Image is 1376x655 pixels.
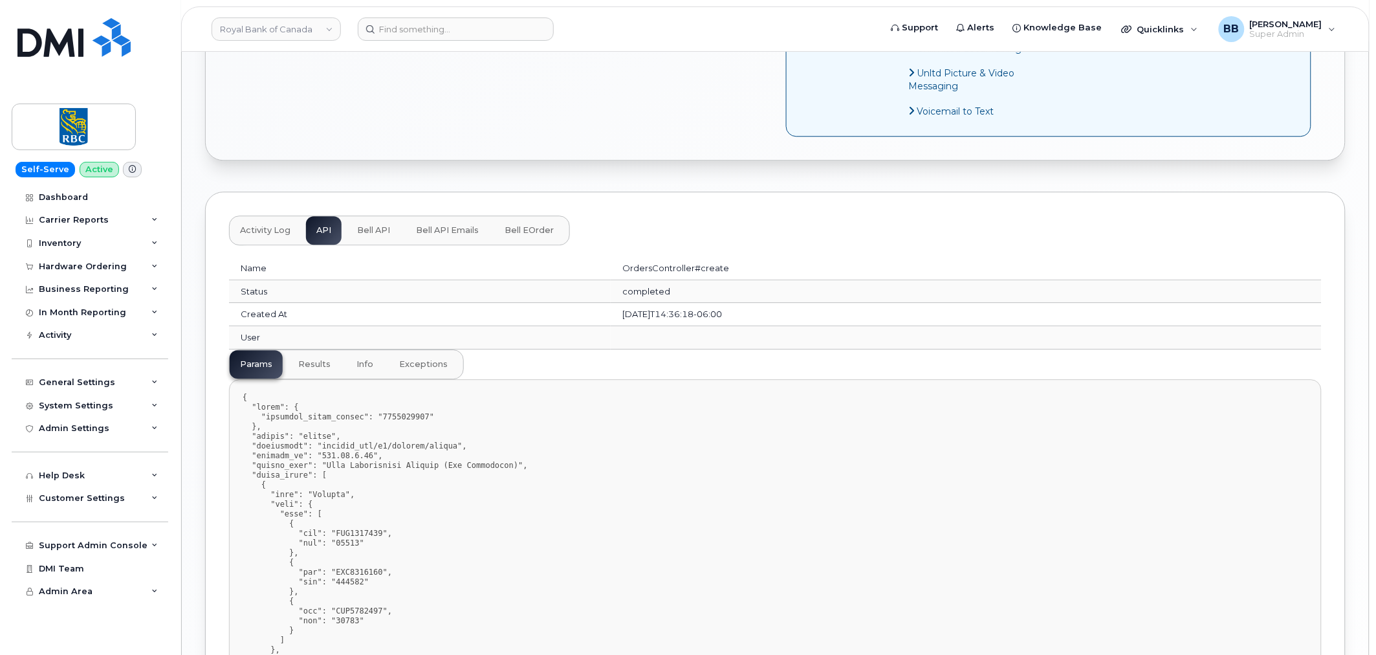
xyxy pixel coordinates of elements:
[1024,21,1102,34] span: Knowledge Base
[909,67,1015,92] span: Unltd Picture & Video Messaging
[357,225,390,236] span: Bell API
[356,359,373,370] span: info
[1224,21,1239,37] span: BB
[229,257,611,280] td: Name
[882,15,948,41] a: Support
[1137,24,1185,34] span: Quicklinks
[416,225,479,236] span: Bell API Emails
[399,359,448,370] span: exceptions
[948,15,1004,41] a: Alerts
[1250,29,1322,39] span: Super Admin
[611,280,1322,304] td: completed
[1004,15,1111,41] a: Knowledge Base
[212,17,341,41] a: Royal Bank of Canada
[968,21,995,34] span: Alerts
[1113,16,1207,42] div: Quicklinks
[358,17,554,41] input: Find something...
[1250,19,1322,29] span: [PERSON_NAME]
[505,225,554,236] span: Bell eOrder
[917,105,994,117] span: Voicemail to Text
[298,359,331,370] span: results
[611,303,1322,326] td: [DATE]T14:36:18-06:00
[229,280,611,304] td: Status
[902,21,939,34] span: Support
[240,225,290,236] span: Activity Log
[229,303,611,326] td: Created At
[611,257,1322,280] td: OrdersController#create
[229,326,611,350] td: User
[1210,16,1345,42] div: Ben Baskerville Jr
[917,43,1022,54] span: Unlimited Local Talking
